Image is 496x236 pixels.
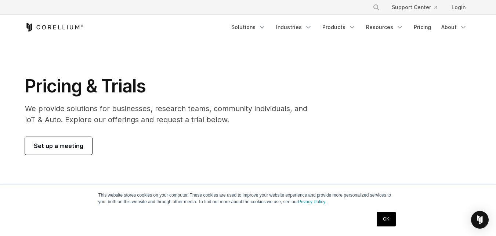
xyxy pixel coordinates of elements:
span: Set up a meeting [34,141,83,150]
a: Resources [362,21,408,34]
button: Search [370,1,383,14]
a: Set up a meeting [25,137,92,155]
p: This website stores cookies on your computer. These cookies are used to improve your website expe... [98,192,398,205]
a: Industries [272,21,316,34]
p: We provide solutions for businesses, research teams, community individuals, and IoT & Auto. Explo... [25,103,318,125]
a: About [437,21,471,34]
h1: Pricing & Trials [25,75,318,97]
div: Open Intercom Messenger [471,211,489,229]
a: Privacy Policy. [298,199,326,204]
a: Support Center [386,1,443,14]
a: Corellium Home [25,23,83,32]
div: Navigation Menu [227,21,471,34]
a: Solutions [227,21,270,34]
a: Products [318,21,360,34]
a: OK [377,212,395,226]
a: Login [446,1,471,14]
a: Pricing [409,21,435,34]
div: Navigation Menu [364,1,471,14]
